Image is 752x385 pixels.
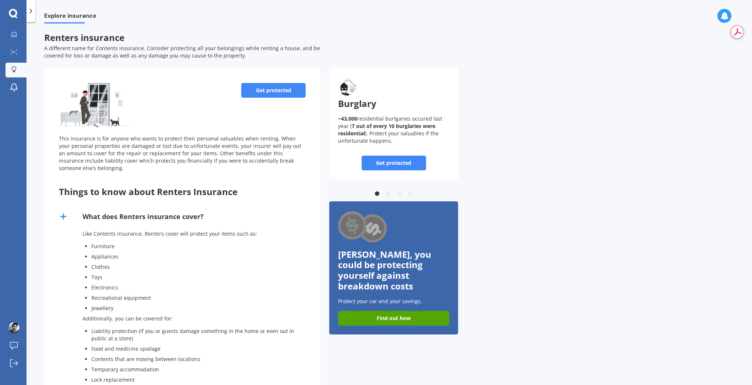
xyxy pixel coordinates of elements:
img: ACg8ocK_W0y-0Wh9WDCM0CvNXKuRLTouBulVhGLe7ISNKJqSRndfkIZ67w=s96-c [8,322,20,333]
p: Recreational equipment [91,294,297,302]
span: [PERSON_NAME], you could be protecting yourself against breakdown costs [338,248,431,292]
p: Liability protection (if you or guests damage something in the home or even out in public at a st... [91,327,297,342]
p: Appliances [91,253,297,260]
button: 2 [384,190,392,198]
span: Burglary [338,97,376,110]
p: Temporary accommodation [91,366,297,373]
span: Things to know about Renters Insurance [59,185,238,198]
img: Burglary [338,77,356,96]
a: Find out how [338,311,449,326]
b: 7 out of every 10 burglaries were residential [338,122,435,137]
p: Lock replacement [91,376,297,384]
p: Like Contents insurance, Renters cover will protect your items such as: [82,230,297,237]
p: Protect your car and your savings. [338,298,449,305]
p: Food and medicine spoilage [91,345,297,353]
span: Explore insurance [44,12,96,22]
p: Electronics [91,284,297,291]
img: Renters insurance [59,83,131,127]
button: 4 [407,190,414,198]
p: Contents that are moving between locations [91,355,297,363]
p: Clothes [91,263,297,271]
span: A different name for Contents insurance. Consider protecting all your belongings while renting a ... [44,45,320,59]
p: Furniture [91,243,297,250]
div: What does Renters insurance cover? [82,212,204,221]
a: Get protected [362,156,426,170]
p: Jewellery [91,305,297,312]
span: Renters insurance [44,31,124,44]
p: Additionally, you can be covered for: [82,315,297,322]
img: Cashback [338,210,388,244]
a: Get protected [241,83,306,98]
p: residential burlgaries occured last year ( ). Protect your valuables if the unfortunate happens. [338,115,449,145]
p: Toys [91,274,297,281]
button: 3 [396,190,403,198]
div: This insurance is for anyone who wants to protect their personal valuables when renting. When you... [59,135,306,172]
button: 1 [373,190,381,198]
b: ~43,000 [338,115,357,122]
